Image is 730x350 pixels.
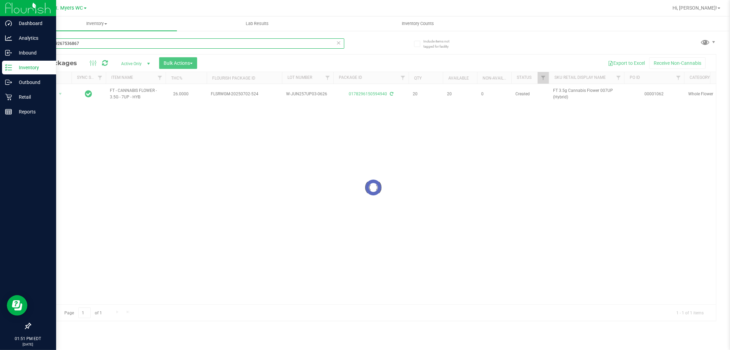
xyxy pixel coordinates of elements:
iframe: Resource center [7,295,27,316]
span: Inventory [16,21,177,27]
span: Clear [336,38,341,47]
inline-svg: Retail [5,94,12,100]
p: Analytics [12,34,53,42]
span: Lab Results [236,21,278,27]
inline-svg: Inbound [5,49,12,56]
p: 01:51 PM EDT [3,336,53,342]
a: Inventory Counts [337,16,498,31]
p: Reports [12,108,53,116]
inline-svg: Reports [5,108,12,115]
inline-svg: Dashboard [5,20,12,27]
p: Retail [12,93,53,101]
p: Inbound [12,49,53,57]
p: Dashboard [12,19,53,27]
p: [DATE] [3,342,53,347]
a: Inventory [16,16,177,31]
inline-svg: Analytics [5,35,12,41]
p: Inventory [12,63,53,72]
span: Hi, [PERSON_NAME]! [673,5,717,11]
a: Lab Results [177,16,337,31]
span: Ft. Myers WC [53,5,83,11]
inline-svg: Outbound [5,79,12,86]
span: Inventory Counts [393,21,443,27]
span: Include items not tagged for facility [423,39,458,49]
p: Outbound [12,78,53,86]
inline-svg: Inventory [5,64,12,71]
input: Search Package ID, Item Name, SKU, Lot or Part Number... [30,38,344,49]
